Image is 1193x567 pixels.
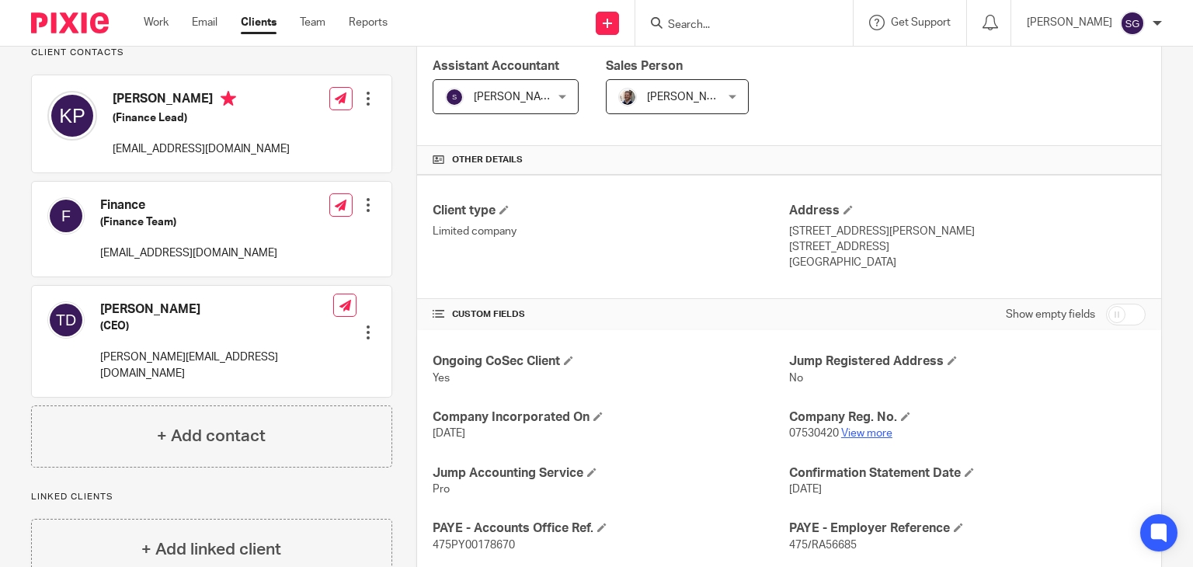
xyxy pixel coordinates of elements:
a: Work [144,15,169,30]
h4: + Add contact [157,424,266,448]
h4: Confirmation Statement Date [789,465,1146,482]
h4: Company Reg. No. [789,409,1146,426]
p: Linked clients [31,491,392,503]
h4: Jump Accounting Service [433,465,789,482]
h4: PAYE - Accounts Office Ref. [433,520,789,537]
h4: Finance [100,197,277,214]
h5: (Finance Lead) [113,110,290,126]
p: [PERSON_NAME] [1027,15,1112,30]
h4: Ongoing CoSec Client [433,353,789,370]
img: svg%3E [1120,11,1145,36]
span: Assistant Accountant [433,60,559,72]
span: 475/RA56685 [789,540,857,551]
span: 07530420 [789,428,839,439]
a: Reports [349,15,388,30]
p: [EMAIL_ADDRESS][DOMAIN_NAME] [100,245,277,261]
span: Sales Person [606,60,683,72]
h4: Client type [433,203,789,219]
span: Pro [433,484,450,495]
h4: [PERSON_NAME] [113,91,290,110]
span: No [789,373,803,384]
h4: Company Incorporated On [433,409,789,426]
i: Primary [221,91,236,106]
span: [DATE] [433,428,465,439]
h5: (Finance Team) [100,214,277,230]
img: svg%3E [47,301,85,339]
img: svg%3E [445,88,464,106]
h4: [PERSON_NAME] [100,301,333,318]
p: Limited company [433,224,789,239]
p: [EMAIL_ADDRESS][DOMAIN_NAME] [113,141,290,157]
label: Show empty fields [1006,307,1095,322]
h4: CUSTOM FIELDS [433,308,789,321]
a: View more [841,428,892,439]
h4: Address [789,203,1146,219]
span: [PERSON_NAME] [647,92,732,103]
a: Team [300,15,325,30]
a: Clients [241,15,277,30]
p: Client contacts [31,47,392,59]
input: Search [666,19,806,33]
img: Pixie [31,12,109,33]
img: svg%3E [47,197,85,235]
p: [STREET_ADDRESS][PERSON_NAME] [789,224,1146,239]
p: [GEOGRAPHIC_DATA] [789,255,1146,270]
h4: + Add linked client [141,537,281,562]
h4: Jump Registered Address [789,353,1146,370]
span: Yes [433,373,450,384]
h4: PAYE - Employer Reference [789,520,1146,537]
span: [DATE] [789,484,822,495]
img: svg%3E [47,91,97,141]
p: [PERSON_NAME][EMAIL_ADDRESS][DOMAIN_NAME] [100,350,333,381]
img: Matt%20Circle.png [618,88,637,106]
a: Email [192,15,217,30]
span: 475PY00178670 [433,540,515,551]
p: [STREET_ADDRESS] [789,239,1146,255]
span: Get Support [891,17,951,28]
span: [PERSON_NAME] K V [474,92,578,103]
span: Other details [452,154,523,166]
h5: (CEO) [100,318,333,334]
